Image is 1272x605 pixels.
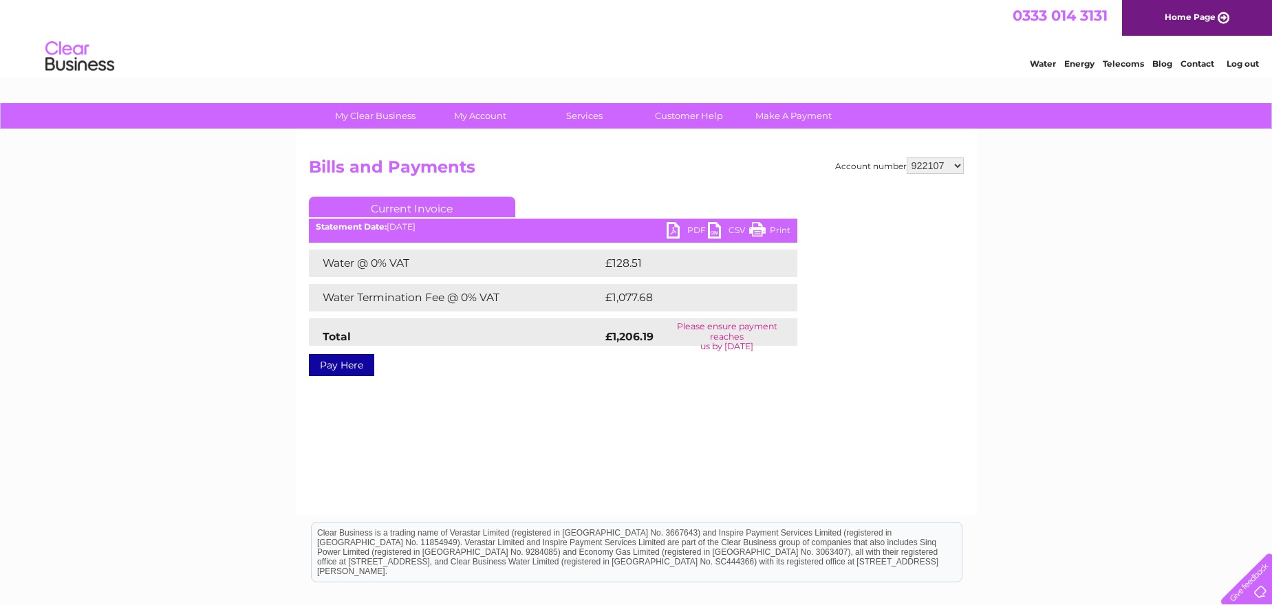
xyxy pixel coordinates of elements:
a: Customer Help [632,103,746,129]
td: Water @ 0% VAT [309,250,602,277]
img: logo.png [45,36,115,78]
a: Log out [1227,58,1259,69]
a: 0333 014 3131 [1013,7,1108,24]
a: Blog [1152,58,1172,69]
a: My Account [423,103,537,129]
a: Telecoms [1103,58,1144,69]
strong: £1,206.19 [605,330,654,343]
td: £1,077.68 [602,284,775,311]
a: Contact [1181,58,1214,69]
div: Account number [835,157,964,174]
a: PDF [667,222,708,242]
h2: Bills and Payments [309,157,964,184]
strong: Total [323,330,351,343]
a: My Clear Business [319,103,432,129]
a: Make A Payment [737,103,850,129]
div: Clear Business is a trading name of Verastar Limited (registered in [GEOGRAPHIC_DATA] No. 3667643... [312,8,962,67]
a: Current Invoice [309,197,515,217]
b: Statement Date: [316,221,387,232]
a: Water [1030,58,1056,69]
a: CSV [708,222,749,242]
a: Pay Here [309,354,374,376]
a: Print [749,222,790,242]
div: [DATE] [309,222,797,232]
a: Energy [1064,58,1095,69]
a: Services [528,103,641,129]
td: £128.51 [602,250,770,277]
td: Water Termination Fee @ 0% VAT [309,284,602,311]
td: Please ensure payment reaches us by [DATE] [657,318,797,355]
